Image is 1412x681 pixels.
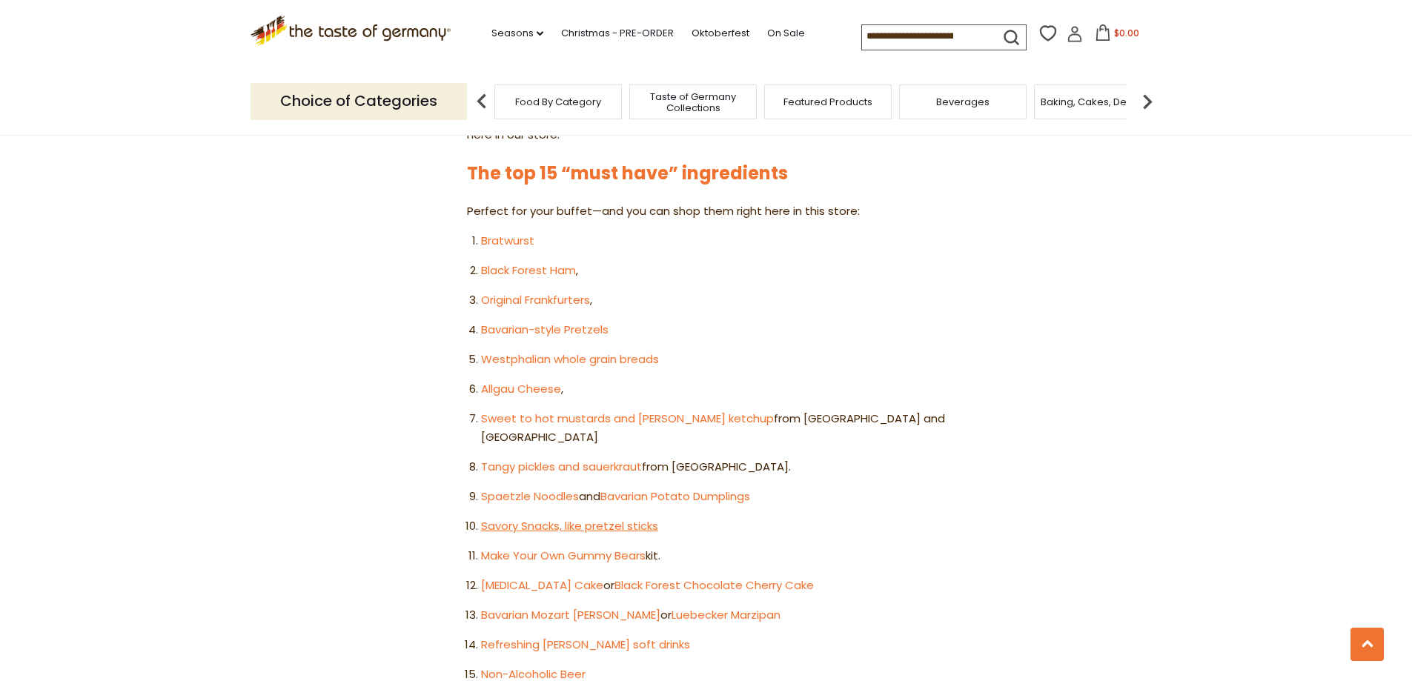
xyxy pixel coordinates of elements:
li: and [481,488,945,506]
a: Bavarian Potato Dumplings [600,488,750,504]
a: Original Frankfurters [481,292,590,308]
a: Taste of Germany Collections [634,91,752,113]
a: Bavarian-style Pretzels [481,322,609,337]
a: Baking, Cakes, Desserts [1041,96,1156,107]
li: , [481,291,945,310]
a: Black Forest Chocolate Cherry Cake [614,577,814,593]
img: previous arrow [467,87,497,116]
li: or [481,606,945,625]
a: Spaetzle Noodles [481,488,579,504]
a: [MEDICAL_DATA] Cake [481,577,603,593]
li: , [481,380,945,399]
a: Luebecker Marzipan [672,607,780,622]
li: from [GEOGRAPHIC_DATA] and [GEOGRAPHIC_DATA] [481,410,945,447]
p: Choice of Categories [251,83,467,119]
a: Savory Snacks, like pretzel sticks [481,518,658,534]
p: Perfect for your buffet—and you can shop them right here in this store: [467,202,945,221]
a: Make Your Own Gummy Bears [481,548,646,563]
button: $0.00 [1086,24,1149,47]
li: or [481,577,945,595]
span: $0.00 [1114,27,1139,39]
a: Refreshing [PERSON_NAME] soft drinks [481,637,690,652]
a: Allgau Cheese [481,381,561,396]
a: Christmas - PRE-ORDER [561,25,674,41]
li: , [481,262,945,280]
a: Bratwurst [481,233,534,248]
a: Beverages [936,96,990,107]
a: The top 15 “must have” ingredients [467,161,788,185]
a: Black Forest Ham [481,262,576,278]
a: Westphalian whole grain breads [481,351,659,367]
a: On Sale [767,25,805,41]
a: Featured Products [783,96,872,107]
a: Sweet to hot mustards and [PERSON_NAME] ketchup [481,411,774,426]
li: kit. [481,547,945,565]
a: Seasons [491,25,543,41]
a: Food By Category [515,96,601,107]
li: from [GEOGRAPHIC_DATA]. [481,458,945,476]
img: next arrow [1133,87,1162,116]
a: Tangy pickles and sauerkraut [481,459,642,474]
a: Bavarian Mozart [PERSON_NAME] [481,607,660,622]
a: Oktoberfest [692,25,749,41]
